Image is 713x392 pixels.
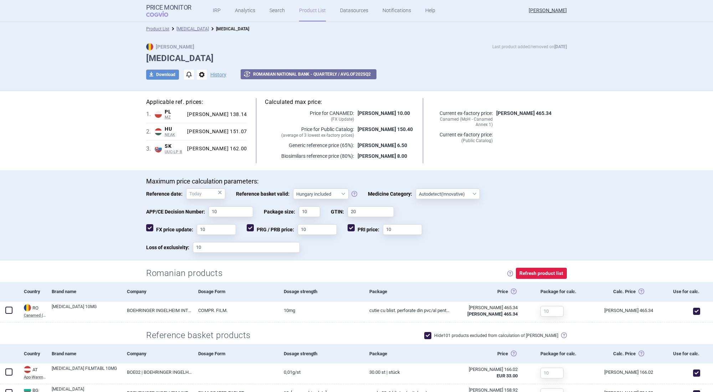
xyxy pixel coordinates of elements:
h5: Calculated max price: [265,98,414,106]
a: [MEDICAL_DATA] 10MG [52,303,122,316]
img: Austria [24,366,31,373]
span: MZ [165,115,184,120]
a: Price MonitorCOGVIO [146,4,191,17]
abbr: Canamed (MoH - Canamed Annex 1) [24,313,46,317]
div: Package for calc. [535,344,592,363]
input: FX price update: [197,224,236,235]
span: COGVIO [146,11,178,17]
div: Country [19,344,46,363]
div: AT [24,366,46,374]
div: [PERSON_NAME] 465.34 [455,305,518,311]
span: NEAK [165,132,184,137]
div: [PERSON_NAME] 162.00 [184,146,247,152]
div: Use for calc. [653,282,703,301]
div: [PERSON_NAME] 151.07 [184,129,247,135]
strong: [PERSON_NAME] 6.50 [358,142,407,148]
span: HU [165,126,184,132]
div: Price [450,282,535,301]
span: ( average of 3 lowest ex-factory prices ) [265,133,354,138]
div: Package [364,282,450,301]
a: [PERSON_NAME] 166.02 [592,363,653,381]
a: COMPR. FILM. [193,302,278,319]
input: Loss of exclusivity: [193,242,300,253]
img: Poland [155,111,162,118]
abbr: Ex-Factory without VAT from source [455,366,518,379]
h1: [MEDICAL_DATA] [146,53,567,64]
select: Medicine Category: [416,189,480,199]
strong: [PERSON_NAME] 10.00 [358,110,410,116]
input: APP/CE Decision Number: [209,206,253,217]
a: [MEDICAL_DATA] FILMTABL 10MG [52,365,122,378]
div: Brand name [46,282,122,301]
input: PRG / PRB price: [298,224,337,235]
strong: [PERSON_NAME] 8.00 [358,153,407,159]
div: Price [450,344,535,363]
div: Country [19,282,46,301]
img: Slovakia [155,145,162,152]
img: RO [146,43,153,50]
button: Download [146,70,179,80]
strong: EUR 33.00 [497,373,518,378]
span: Reference basket valid: [236,189,293,199]
span: 1 . [146,110,155,119]
div: RO [24,304,46,312]
img: Romania [24,304,31,311]
span: FX price update: [146,224,197,235]
div: Dosage Form [193,282,278,301]
span: 2 . [146,127,155,136]
a: Product List [146,26,169,31]
abbr: Ex-Factory without VAT from source [455,305,518,317]
span: Canamed (MoH - Canamed Annex 1) [432,117,493,127]
p: Maximum price calculation parameters: [146,177,567,185]
span: 3 . [146,145,155,153]
span: PRI price: [348,224,383,235]
p: Generic reference price (65%): [265,142,354,149]
div: × [218,189,222,196]
button: Refresh product list [516,268,567,279]
div: Dosage strength [278,282,364,301]
a: [PERSON_NAME] 465.34 [592,302,653,319]
div: Company [122,282,193,301]
li: Jardiance [169,25,209,32]
div: Brand name [46,344,122,363]
span: UUC-LP B [165,150,184,155]
div: Dosage strength [278,344,364,363]
span: SK [165,143,184,150]
div: Calc. Price [592,282,653,301]
button: Romanian National Bank - Quarterly / avg.of2025Q2 [241,69,376,79]
div: Calc. Price [592,344,653,363]
strong: Price Monitor [146,4,191,11]
abbr: Apo-Warenv.I [24,375,46,379]
a: BOEHRINGER INGELHEIM INTERNATIONAL GMBH [122,302,193,319]
span: GTIN: [331,206,348,217]
a: ATATApo-Warenv.I [19,365,46,379]
p: Price for CANAMED: [265,110,354,122]
input: 10 [540,306,564,317]
a: Cutie cu blist. perforate din PVC/Al pentru eliberarea unei unitati dozate x 90x1 compr. film. [364,302,450,319]
span: PRG / PRB price: [247,224,298,235]
h2: Reference basket products [146,330,256,341]
div: [PERSON_NAME] 138.14 [184,111,247,118]
span: Reference date: [146,189,186,199]
input: 10 [540,368,564,378]
label: Hide 101 products excluded from calculation of [PERSON_NAME] [424,332,558,339]
div: Use for calc. [653,344,703,363]
span: Package size: [264,206,299,217]
input: GTIN: [348,206,394,217]
li: Product List [146,25,169,32]
a: 30.00 ST | Stück [364,363,450,381]
div: Package [364,344,450,363]
a: [MEDICAL_DATA] [176,26,209,31]
strong: [PERSON_NAME] [146,44,194,50]
strong: [PERSON_NAME] 465.34 [467,311,518,317]
span: Medicine Category: [368,189,416,199]
h2: Romanian products [146,267,222,279]
p: Price for Public Catalog: [265,126,354,138]
div: [PERSON_NAME] 166.02 [455,366,518,373]
div: Package for calc. [535,282,592,301]
a: 10mg [278,302,364,319]
p: Biosimilars reference price (80%): [265,152,354,160]
h5: Applicable ref. prices: [146,98,247,106]
a: 0,01G/ST [278,363,364,381]
a: ROROCanamed (MoH - Canamed Annex 1) [19,303,46,317]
